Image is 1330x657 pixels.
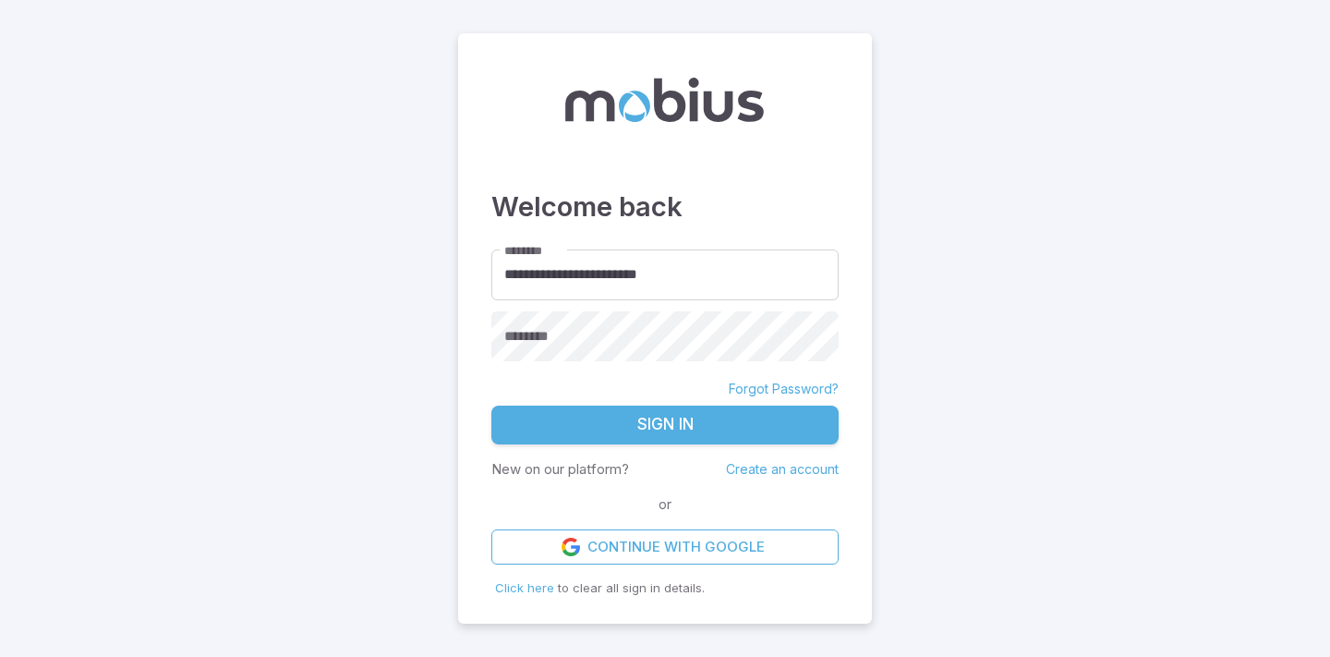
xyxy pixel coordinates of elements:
a: Create an account [726,461,839,477]
a: Forgot Password? [729,380,839,398]
p: to clear all sign in details. [495,579,835,598]
span: Click here [495,580,554,595]
h3: Welcome back [491,187,839,227]
span: or [654,494,676,515]
button: Sign In [491,406,839,444]
p: New on our platform? [491,459,629,480]
a: Continue with Google [491,529,839,565]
